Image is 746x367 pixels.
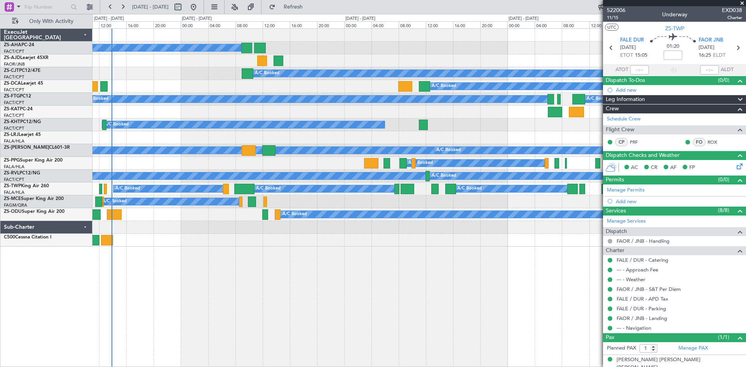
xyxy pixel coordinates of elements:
div: 00:00 [181,21,208,28]
a: FAOR / JNB - S&T Per Diem [617,286,681,292]
a: C500Cessna Citation I [4,235,51,240]
span: Charter [722,14,742,21]
div: 16:00 [453,21,480,28]
button: Only With Activity [9,15,84,28]
span: Flight Crew [606,125,634,134]
a: FALA/HLA [4,190,24,195]
a: ZS-AJDLearjet 45XR [4,56,49,60]
div: A/C Booked [256,183,281,195]
div: 00:00 [344,21,371,28]
a: --- - Navigation [617,325,651,331]
div: A/C Booked [104,119,129,130]
span: ZS-FTG [4,94,20,99]
input: Trip Number [24,1,68,13]
span: ZS-DCA [4,81,21,86]
input: --:-- [630,65,649,75]
div: 12:00 [426,21,453,28]
div: 16:00 [126,21,153,28]
span: ZS-PPG [4,158,20,163]
span: ETOT [620,52,633,59]
div: A/C Booked [102,196,127,207]
div: [DATE] - [DATE] [509,16,539,22]
span: Only With Activity [20,19,82,24]
span: Leg Information [606,95,645,104]
span: 01:20 [667,43,679,50]
span: FAOR JNB [699,37,723,44]
span: Dispatch [606,227,627,236]
span: 16:25 [699,52,711,59]
span: ZS-RVL [4,171,19,176]
span: Pax [606,333,614,342]
div: 08:00 [235,21,263,28]
span: AF [670,164,676,172]
a: ZS-RVLPC12/NG [4,171,40,176]
div: 20:00 [480,21,507,28]
span: ZS-AHA [4,43,21,47]
div: FO [693,138,706,146]
a: FAOR / JNB - Handling [617,238,669,244]
a: FACT/CPT [4,74,24,80]
a: ZS-LRJLearjet 45 [4,132,41,137]
span: ZS-CJT [4,68,19,73]
div: A/C Booked [282,209,307,220]
span: FALE DUR [620,37,644,44]
button: UTC [605,24,619,31]
div: [DATE] - [DATE] [345,16,375,22]
a: FALE / DUR - APD Tax [617,296,668,302]
a: Manage Permits [607,186,645,194]
div: 08:00 [399,21,426,28]
div: [DATE] - [DATE] [182,16,212,22]
div: A/C Booked [587,93,611,105]
div: Add new [616,87,742,93]
a: Manage Services [607,217,646,225]
span: ELDT [713,52,725,59]
a: PRF [630,139,647,146]
a: FACT/CPT [4,177,24,183]
div: 04:00 [371,21,399,28]
a: ZS-FTGPC12 [4,94,31,99]
span: ZS-LRJ [4,132,19,137]
span: 11/15 [607,14,626,21]
a: FAOR / JNB - Landing [617,315,667,322]
span: ZS-TWP [665,24,684,33]
div: [DATE] - [DATE] [94,16,124,22]
span: Dispatch To-Dos [606,76,645,85]
div: A/C Booked [436,144,461,156]
span: EXD038 [722,6,742,14]
span: C500 [4,235,15,240]
a: FACT/CPT [4,125,24,131]
span: AC [631,164,638,172]
div: 12:00 [263,21,290,28]
a: FAGM/QRA [4,202,27,208]
span: ZS-MCE [4,197,21,201]
a: FALE / DUR - Parking [617,305,666,312]
span: Services [606,207,626,216]
span: ALDT [721,66,734,74]
a: ROX [708,139,725,146]
label: Planned PAX [607,344,636,352]
div: 16:00 [290,21,317,28]
a: FALA/HLA [4,164,24,170]
span: ATOT [615,66,628,74]
a: FACT/CPT [4,87,24,93]
span: Permits [606,176,624,184]
a: FACT/CPT [4,100,24,106]
div: A/C Booked [255,68,279,79]
div: Underway [662,10,687,19]
span: ZS-TWP [4,184,21,188]
span: (8/8) [718,206,729,214]
div: 08:00 [562,21,589,28]
a: FALE / DUR - Catering [617,257,668,263]
div: A/C Booked [457,183,482,195]
a: ZS-DCALearjet 45 [4,81,43,86]
span: FP [689,164,695,172]
a: ZS-MCESuper King Air 200 [4,197,64,201]
a: --- - Weather [617,276,645,283]
a: ZS-AHAPC-24 [4,43,34,47]
span: ZS-ODU [4,209,22,214]
button: Refresh [265,1,312,13]
div: A/C Booked [432,80,456,92]
span: [DATE] - [DATE] [132,3,169,10]
a: ZS-KATPC-24 [4,107,33,111]
span: ZS-[PERSON_NAME] [4,145,49,150]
